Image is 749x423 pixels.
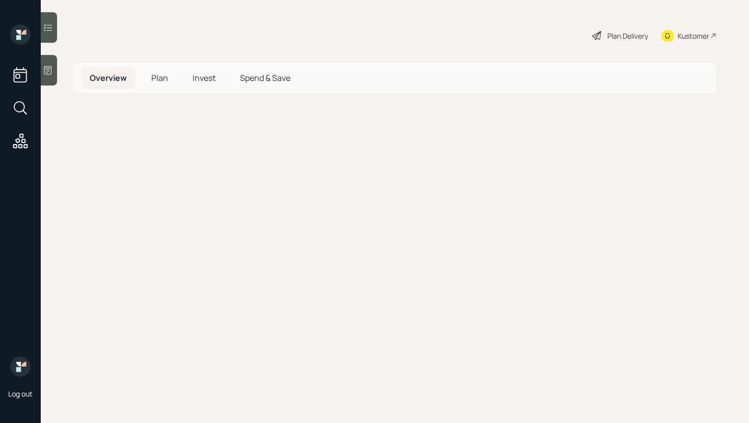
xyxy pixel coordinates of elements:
[8,389,33,399] div: Log out
[90,72,127,83] span: Overview
[607,31,648,41] div: Plan Delivery
[10,356,31,377] img: retirable_logo.png
[151,72,168,83] span: Plan
[240,72,290,83] span: Spend & Save
[193,72,216,83] span: Invest
[678,31,709,41] div: Kustomer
